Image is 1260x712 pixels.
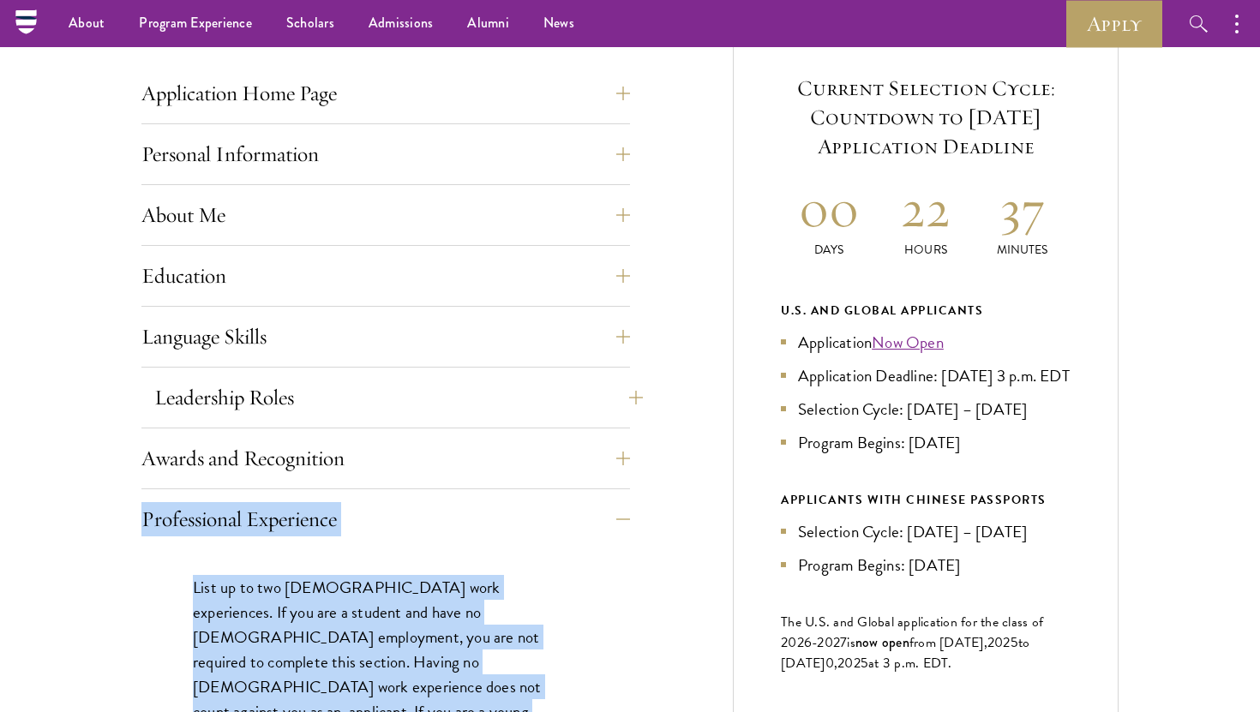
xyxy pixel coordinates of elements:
[812,632,840,653] span: -202
[868,653,952,673] span: at 3 p.m. EDT.
[974,241,1071,259] p: Minutes
[141,499,630,540] button: Professional Experience
[878,177,975,241] h2: 22
[781,177,878,241] h2: 00
[987,632,1011,653] span: 202
[141,316,630,357] button: Language Skills
[909,632,987,653] span: from [DATE],
[781,74,1071,161] h5: Current Selection Cycle: Countdown to [DATE] Application Deadline
[781,632,1029,673] span: to [DATE]
[781,363,1071,388] li: Application Deadline: [DATE] 3 p.m. EDT
[141,255,630,296] button: Education
[837,653,861,673] span: 202
[1011,632,1018,653] span: 5
[781,430,1071,455] li: Program Begins: [DATE]
[804,632,812,653] span: 6
[141,134,630,175] button: Personal Information
[154,377,643,418] button: Leadership Roles
[141,194,630,236] button: About Me
[834,653,837,673] span: ,
[781,300,1071,321] div: U.S. and Global Applicants
[855,632,909,652] span: now open
[141,73,630,114] button: Application Home Page
[781,330,1071,355] li: Application
[781,519,1071,544] li: Selection Cycle: [DATE] – [DATE]
[847,632,855,653] span: is
[825,653,834,673] span: 0
[781,397,1071,422] li: Selection Cycle: [DATE] – [DATE]
[878,241,975,259] p: Hours
[872,330,944,355] a: Now Open
[781,241,878,259] p: Days
[781,553,1071,577] li: Program Begins: [DATE]
[781,612,1043,653] span: The U.S. and Global application for the class of 202
[781,489,1071,511] div: APPLICANTS WITH CHINESE PASSPORTS
[840,632,847,653] span: 7
[974,177,1071,241] h2: 37
[861,653,868,673] span: 5
[141,438,630,479] button: Awards and Recognition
